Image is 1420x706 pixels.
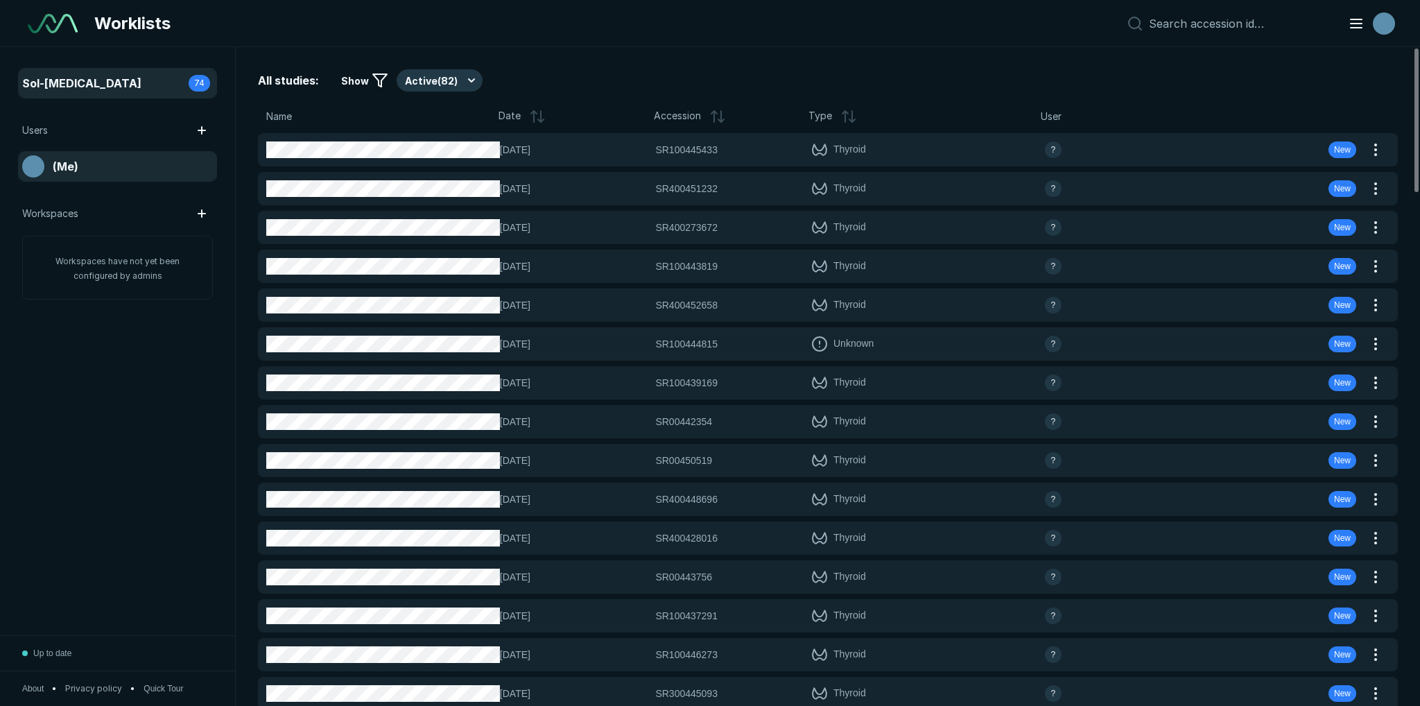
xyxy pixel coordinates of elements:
div: avatar-name [1045,452,1062,469]
span: Thyroid [833,258,866,275]
span: ? [1051,299,1056,311]
span: New [1334,415,1351,428]
span: Date [499,108,521,125]
span: Up to date [33,647,71,660]
a: See-Mode Logo [22,8,83,39]
div: New [1328,374,1356,391]
div: New [1328,569,1356,585]
span: New [1334,532,1351,544]
span: New [1334,144,1351,156]
span: [DATE] [500,492,648,507]
div: avatar-name [1045,530,1062,546]
span: • [52,682,57,695]
span: Thyroid [833,219,866,236]
span: New [1334,377,1351,389]
span: [DATE] [500,569,648,585]
div: avatar-name [1045,685,1062,702]
span: New [1334,687,1351,700]
span: New [1334,338,1351,350]
span: [DATE] [500,686,648,701]
button: [DATE]SR400448696Thyroidavatar-nameNew [258,483,1365,516]
span: [DATE] [500,298,648,313]
span: [DATE] [500,181,648,196]
span: User [1041,109,1062,124]
span: Thyroid [833,685,866,702]
span: ? [1051,144,1056,156]
button: Up to date [22,636,71,671]
span: ? [1051,571,1056,583]
div: avatar-name [1045,141,1062,158]
span: SR100439169 [655,375,718,390]
span: ? [1051,338,1056,350]
span: [DATE] [500,220,648,235]
span: Show [341,74,369,88]
div: New [1328,530,1356,546]
span: Thyroid [833,413,866,430]
span: Accession [654,108,701,125]
span: SR100437291 [655,608,718,623]
span: [DATE] [500,142,648,157]
span: New [1334,182,1351,195]
div: avatar-name [1045,258,1062,275]
span: Thyroid [833,452,866,469]
div: avatar-name [1045,569,1062,585]
span: Thyroid [833,491,866,508]
span: ? [1051,532,1056,544]
span: ? [1051,221,1056,234]
div: New [1328,452,1356,469]
span: New [1334,299,1351,311]
div: New [1328,608,1356,624]
span: Thyroid [833,608,866,624]
div: avatar-name [1045,491,1062,508]
div: avatar-name [1045,413,1062,430]
span: SR00443756 [655,569,712,585]
span: Thyroid [833,569,866,585]
span: Worklists [94,11,171,36]
div: New [1328,258,1356,275]
span: Thyroid [833,374,866,391]
span: [DATE] [500,608,648,623]
div: avatar-name [1045,374,1062,391]
span: New [1334,648,1351,661]
span: Thyroid [833,180,866,197]
span: Thyroid [833,646,866,663]
span: [DATE] [500,414,648,429]
span: ? [1051,610,1056,622]
button: [DATE]SR100445433Thyroidavatar-nameNew [258,133,1365,166]
div: avatar-name [1045,336,1062,352]
span: ? [1051,182,1056,195]
span: SR100445433 [655,142,718,157]
div: New [1328,180,1356,197]
button: [DATE]SR00443756Thyroidavatar-nameNew [258,560,1365,594]
span: [DATE] [500,531,648,546]
span: SR100443819 [655,259,718,274]
a: Privacy policy [65,682,122,695]
span: SR00442354 [655,414,712,429]
span: ? [1051,454,1056,467]
button: [DATE]SR400452658Thyroidavatar-nameNew [258,289,1365,322]
span: Workspaces have not yet been configured by admins [55,256,180,281]
div: avatar-name [1045,219,1062,236]
span: New [1334,571,1351,583]
span: ? [1051,415,1056,428]
span: [DATE] [500,453,648,468]
div: New [1328,491,1356,508]
span: SR400428016 [655,531,718,546]
span: New [1334,221,1351,234]
button: [DATE]SR100437291Thyroidavatar-nameNew [258,599,1365,632]
span: Users [22,123,48,138]
button: [DATE]SR00450519Thyroidavatar-nameNew [258,444,1365,477]
button: [DATE]SR400451232Thyroidavatar-nameNew [258,172,1365,205]
span: SR100444815 [655,336,718,352]
span: • [130,682,135,695]
button: [DATE]SR400273672Thyroidavatar-nameNew [258,211,1365,244]
div: 74 [189,75,210,92]
div: avatar-name [1045,608,1062,624]
div: avatar-name [1045,646,1062,663]
span: ? [1051,377,1056,389]
span: SR400273672 [655,220,718,235]
span: SR400451232 [655,181,718,196]
span: 74 [194,77,205,89]
button: [DATE]SR400428016Thyroidavatar-nameNew [258,522,1365,555]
